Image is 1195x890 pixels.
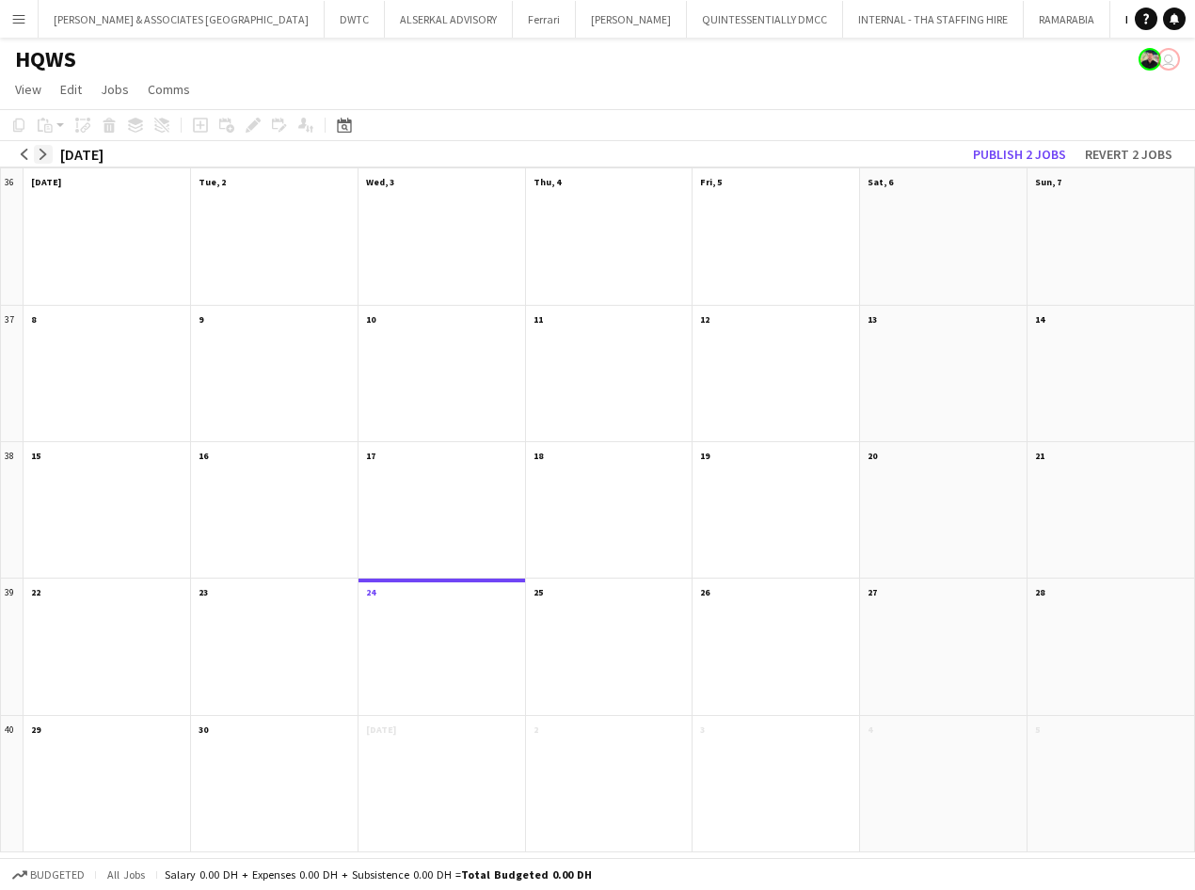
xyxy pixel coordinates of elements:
[199,176,226,188] span: Tue, 2
[700,176,722,188] span: Fri, 5
[104,867,149,882] span: All jobs
[15,45,76,73] h1: HQWS
[325,1,385,38] button: DWTC
[1139,48,1161,71] app-user-avatar: Glenn Lloyd
[843,1,1024,38] button: INTERNAL - THA STAFFING HIRE
[165,867,592,882] div: Salary 0.00 DH + Expenses 0.00 DH + Subsistence 0.00 DH =
[868,586,877,598] span: 27
[1,716,24,852] div: 40
[199,586,208,598] span: 23
[8,77,49,102] a: View
[15,81,41,98] span: View
[31,450,40,462] span: 15
[366,450,375,462] span: 17
[1,579,24,715] div: 39
[31,176,61,188] span: [DATE]
[700,586,709,598] span: 26
[1,442,24,579] div: 38
[1035,723,1040,736] span: 5
[31,313,36,326] span: 8
[199,723,208,736] span: 30
[366,723,396,736] span: [DATE]
[140,77,198,102] a: Comms
[60,81,82,98] span: Edit
[534,450,543,462] span: 18
[534,586,543,598] span: 25
[366,176,394,188] span: Wed, 3
[700,723,705,736] span: 3
[1035,313,1044,326] span: 14
[576,1,687,38] button: [PERSON_NAME]
[700,450,709,462] span: 19
[461,867,592,882] span: Total Budgeted 0.00 DH
[385,1,513,38] button: ALSERKAL ADVISORY
[868,723,872,736] span: 4
[1077,142,1180,167] button: Revert 2 jobs
[1035,586,1044,598] span: 28
[31,586,40,598] span: 22
[93,77,136,102] a: Jobs
[39,1,325,38] button: [PERSON_NAME] & ASSOCIATES [GEOGRAPHIC_DATA]
[868,313,877,326] span: 13
[868,450,877,462] span: 20
[9,865,88,885] button: Budgeted
[148,81,190,98] span: Comms
[199,313,203,326] span: 9
[30,868,85,882] span: Budgeted
[534,313,543,326] span: 11
[534,723,538,736] span: 2
[1035,176,1061,188] span: Sun, 7
[965,142,1074,167] button: Publish 2 jobs
[534,176,561,188] span: Thu, 4
[366,313,375,326] span: 10
[1035,450,1044,462] span: 21
[1157,48,1180,71] app-user-avatar: THAEE HR
[868,176,893,188] span: Sat, 6
[1110,1,1173,38] button: HQWS
[199,450,208,462] span: 16
[101,81,129,98] span: Jobs
[53,77,89,102] a: Edit
[513,1,576,38] button: Ferrari
[700,313,709,326] span: 12
[687,1,843,38] button: QUINTESSENTIALLY DMCC
[1,168,24,305] div: 36
[1,306,24,442] div: 37
[1024,1,1110,38] button: RAMARABIA
[366,586,375,598] span: 24
[31,723,40,736] span: 29
[60,145,104,164] div: [DATE]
